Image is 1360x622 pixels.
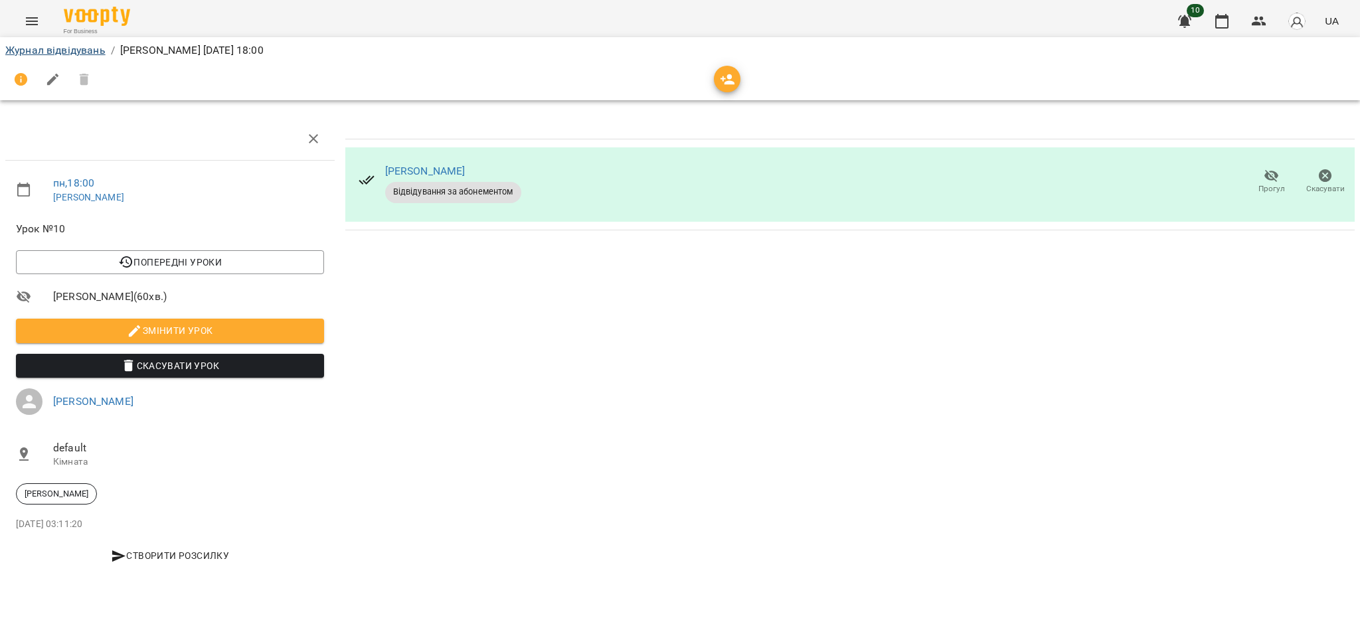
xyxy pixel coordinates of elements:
a: пн , 18:00 [53,177,94,189]
span: [PERSON_NAME] [17,488,96,500]
button: Скасувати [1298,163,1352,200]
span: Попередні уроки [27,254,313,270]
img: Voopty Logo [64,7,130,26]
span: 10 [1187,4,1204,17]
div: [PERSON_NAME] [16,483,97,505]
span: Скасувати Урок [27,358,313,374]
span: UA [1325,14,1339,28]
button: Попередні уроки [16,250,324,274]
span: Прогул [1258,183,1285,194]
button: Прогул [1244,163,1298,200]
a: [PERSON_NAME] [53,395,133,408]
p: [PERSON_NAME] [DATE] 18:00 [120,42,264,58]
span: Створити розсилку [21,548,319,564]
button: Змінити урок [16,319,324,343]
a: Журнал відвідувань [5,44,106,56]
span: For Business [64,27,130,36]
span: [PERSON_NAME] ( 60 хв. ) [53,289,324,305]
button: Menu [16,5,48,37]
span: Урок №10 [16,221,324,237]
span: Відвідування за абонементом [385,186,521,198]
button: Скасувати Урок [16,354,324,378]
span: Скасувати [1306,183,1345,194]
p: Кімната [53,455,324,469]
li: / [111,42,115,58]
img: avatar_s.png [1288,12,1306,31]
span: Змінити урок [27,323,313,339]
button: UA [1319,9,1344,33]
button: Створити розсилку [16,544,324,568]
p: [DATE] 03:11:20 [16,518,324,531]
nav: breadcrumb [5,42,1355,58]
span: default [53,440,324,456]
a: [PERSON_NAME] [53,192,124,202]
a: [PERSON_NAME] [385,165,466,177]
